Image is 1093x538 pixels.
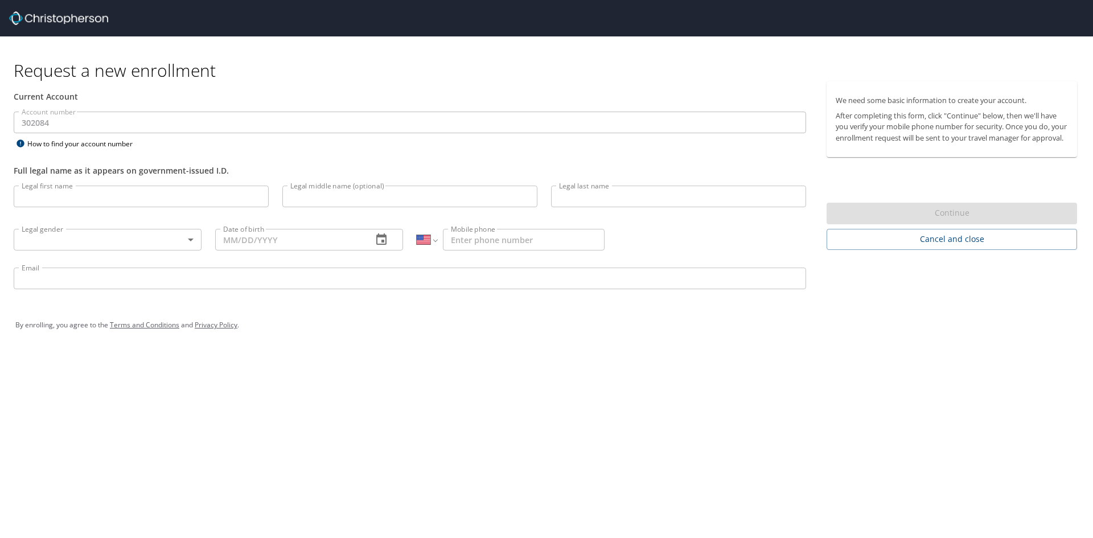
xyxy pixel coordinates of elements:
input: MM/DD/YYYY [215,229,363,250]
span: Cancel and close [836,232,1068,247]
p: After completing this form, click "Continue" below, then we'll have you verify your mobile phone ... [836,110,1068,143]
div: Current Account [14,91,806,102]
h1: Request a new enrollment [14,59,1086,81]
a: Terms and Conditions [110,320,179,330]
button: Cancel and close [827,229,1077,250]
div: ​ [14,229,202,250]
div: By enrolling, you agree to the and . [15,311,1078,339]
input: Enter phone number [443,229,605,250]
div: How to find your account number [14,137,156,151]
div: Full legal name as it appears on government-issued I.D. [14,165,806,176]
img: cbt logo [9,11,108,25]
a: Privacy Policy [195,320,237,330]
p: We need some basic information to create your account. [836,95,1068,106]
